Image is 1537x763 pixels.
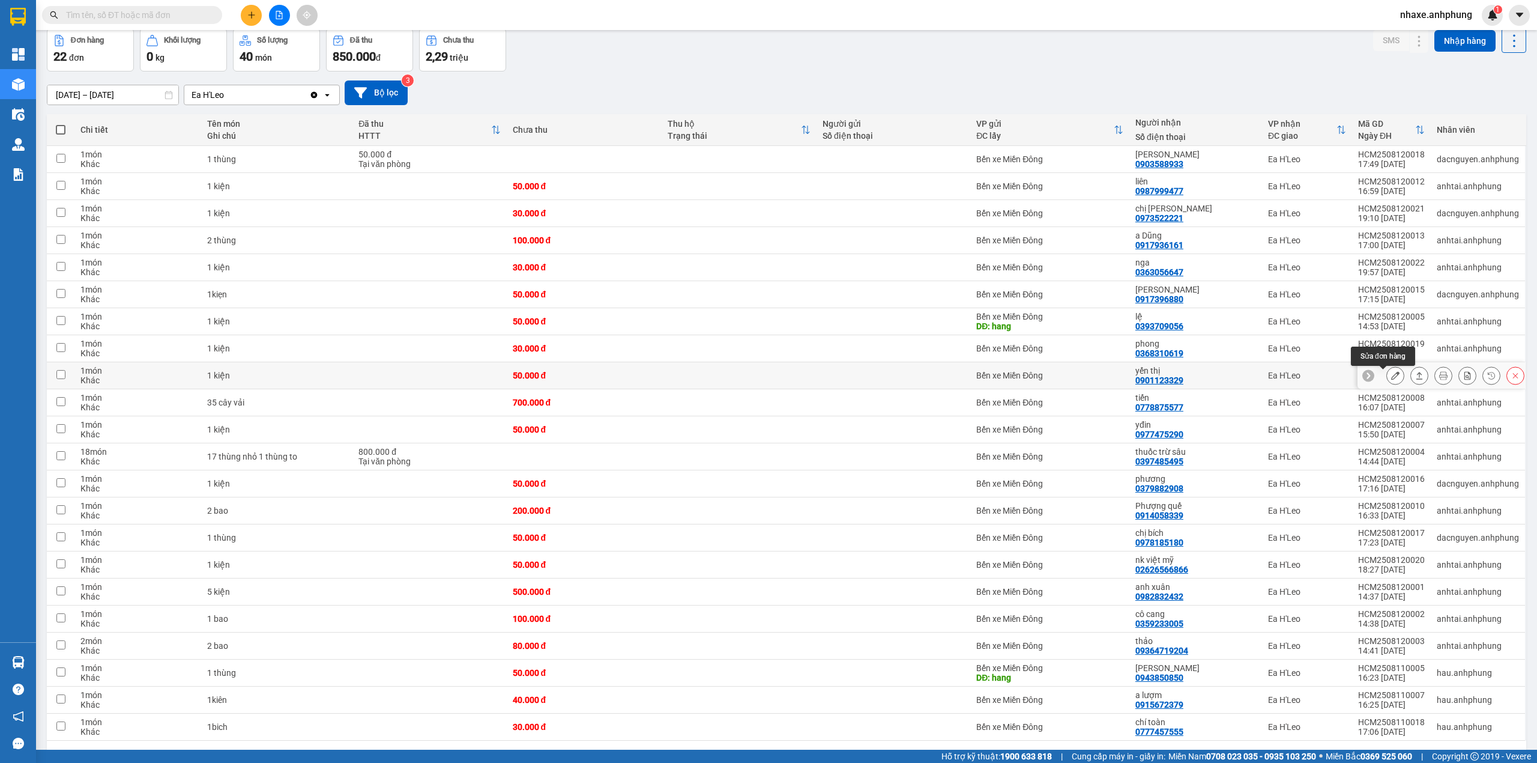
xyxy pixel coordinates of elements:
[1135,321,1183,331] div: 0393709056
[1135,366,1256,375] div: yến thị
[47,85,178,105] input: Select a date range.
[1358,321,1425,331] div: 14:53 [DATE]
[1358,619,1425,628] div: 14:38 [DATE]
[976,663,1123,673] div: Bến xe Miền Đông
[1135,118,1256,127] div: Người nhận
[976,398,1123,407] div: Bến xe Miền Đông
[80,555,195,565] div: 1 món
[303,11,311,19] span: aim
[309,90,319,100] svg: Clear value
[1410,366,1428,385] div: Giao hàng
[207,398,346,407] div: 35 cây vải
[1358,646,1425,655] div: 14:41 [DATE]
[1358,213,1425,223] div: 19:10 [DATE]
[1135,186,1183,196] div: 0987999477
[1268,506,1346,515] div: Ea H'Leo
[1135,393,1256,403] div: tiến
[513,425,656,434] div: 50.000 đ
[80,690,195,700] div: 1 món
[66,8,208,22] input: Tìm tên, số ĐT hoặc mã đơn
[976,344,1123,353] div: Bến xe Miền Đông
[233,28,320,71] button: Số lượng40món
[1437,614,1519,624] div: anhtai.anhphung
[146,49,153,64] span: 0
[80,511,195,520] div: Khác
[1514,10,1525,20] span: caret-down
[1135,484,1183,493] div: 0379882908
[976,452,1123,461] div: Bến xe Miền Đông
[513,533,656,543] div: 50.000 đ
[1268,398,1346,407] div: Ea H'Leo
[513,236,656,245] div: 100.000 đ
[1437,479,1519,488] div: dacnguyen.anhphung
[513,506,656,515] div: 200.000 đ
[1437,560,1519,570] div: anhtai.anhphung
[1358,231,1425,240] div: HCM2508120013
[1135,294,1183,304] div: 0917396880
[207,641,346,651] div: 2 bao
[1135,457,1183,466] div: 0397485495
[1437,125,1519,135] div: Nhân viên
[1268,236,1346,245] div: Ea H'Leo
[976,312,1123,321] div: Bến xe Miền Đông
[358,119,491,129] div: Đã thu
[1268,641,1346,651] div: Ea H'Leo
[513,479,656,488] div: 50.000 đ
[80,321,195,331] div: Khác
[1135,663,1256,673] div: minh tùng
[1358,609,1425,619] div: HCM2508120002
[80,393,195,403] div: 1 món
[50,11,58,19] span: search
[1135,285,1256,294] div: anh dũng
[1268,425,1346,434] div: Ea H'Leo
[1358,538,1425,547] div: 17:23 [DATE]
[976,560,1123,570] div: Bến xe Miền Đông
[513,668,656,678] div: 50.000 đ
[297,5,318,26] button: aim
[513,125,656,135] div: Chưa thu
[976,371,1123,380] div: Bến xe Miền Đông
[1268,479,1346,488] div: Ea H'Leo
[1358,240,1425,250] div: 17:00 [DATE]
[53,49,67,64] span: 22
[450,53,468,62] span: triệu
[976,425,1123,434] div: Bến xe Miền Đông
[1135,177,1256,186] div: liên
[80,366,195,375] div: 1 món
[1135,420,1256,430] div: yđin
[207,452,346,461] div: 17 thùng nhỏ 1 thùng to
[80,592,195,601] div: Khác
[247,11,256,19] span: plus
[1268,154,1346,164] div: Ea H'Leo
[1437,236,1519,245] div: anhtai.anhphung
[275,11,283,19] span: file-add
[80,403,195,412] div: Khác
[80,258,195,267] div: 1 món
[1434,30,1496,52] button: Nhập hàng
[823,119,964,129] div: Người gửi
[668,119,801,129] div: Thu hộ
[358,159,500,169] div: Tại văn phòng
[225,89,226,101] input: Selected Ea H'Leo.
[1268,131,1336,141] div: ĐC giao
[207,119,346,129] div: Tên món
[207,668,346,678] div: 1 thùng
[1391,7,1482,22] span: nhaxe.anhphung
[269,5,290,26] button: file-add
[207,181,346,191] div: 1 kiện
[1437,154,1519,164] div: dacnguyen.anhphung
[1437,208,1519,218] div: dacnguyen.anhphung
[976,641,1123,651] div: Bến xe Miền Đông
[1135,213,1183,223] div: 0973522221
[513,181,656,191] div: 50.000 đ
[1135,267,1183,277] div: 0363056647
[322,90,332,100] svg: open
[358,131,491,141] div: HTTT
[1358,555,1425,565] div: HCM2508120020
[80,457,195,466] div: Khác
[80,663,195,673] div: 1 món
[71,36,104,44] div: Đơn hàng
[1262,114,1352,146] th: Toggle SortBy
[1509,5,1530,26] button: caret-down
[1358,420,1425,430] div: HCM2508120007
